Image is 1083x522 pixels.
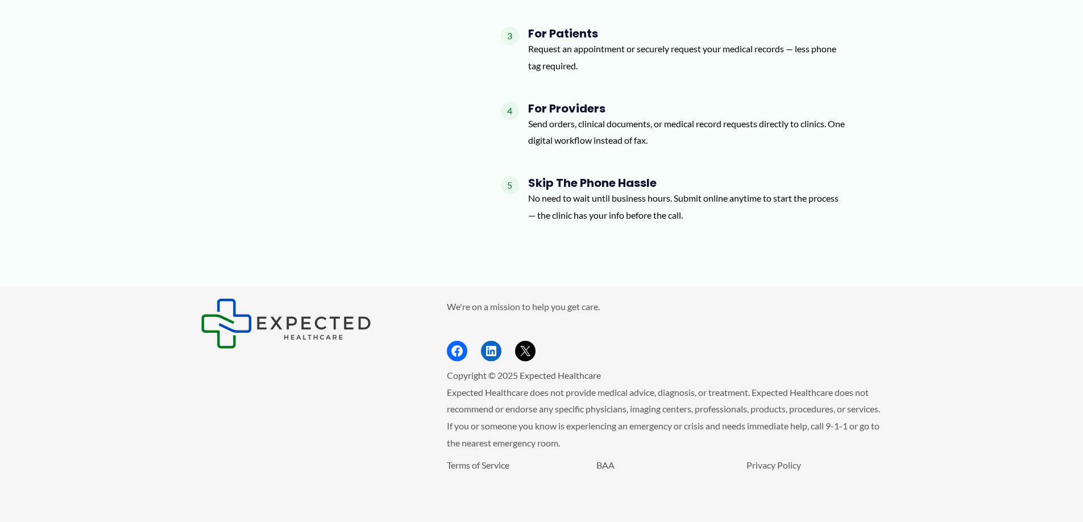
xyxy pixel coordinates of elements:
span: Expected Healthcare does not provide medical advice, diagnosis, or treatment. Expected Healthcare... [447,387,880,448]
span: 4 [501,102,519,120]
aside: Footer Widget 1 [201,298,418,349]
a: BAA [596,460,615,470]
aside: Footer Widget 2 [447,298,883,361]
p: Send orders, clinical documents, or medical record requests directly to clinics. One digital work... [528,115,847,149]
p: We're on a mission to help you get care. [447,298,883,315]
a: Terms of Service [447,460,509,470]
h4: For Patients [528,27,847,40]
a: Privacy Policy [746,460,801,470]
h4: Skip the Phone Hassle [528,176,847,190]
span: 5 [501,176,519,194]
img: Expected Healthcare Logo - side, dark font, small [201,298,371,349]
span: Copyright © 2025 Expected Healthcare [447,370,601,381]
p: No need to wait until business hours. Submit online anytime to start the process — the clinic has... [528,190,847,223]
aside: Footer Widget 3 [447,457,883,499]
span: 3 [501,27,519,45]
p: Request an appointment or securely request your medical records — less phone tag required. [528,40,847,74]
h4: For Providers [528,102,847,115]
